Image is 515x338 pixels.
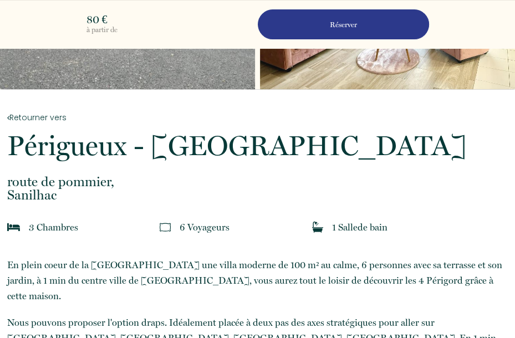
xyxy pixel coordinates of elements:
[29,219,78,235] p: 3 Chambre
[7,257,508,304] p: En plein coeur de la [GEOGRAPHIC_DATA] une villa moderne de 100 m² au calme, 6 personnes avec sa ...
[258,9,429,39] button: Réserver
[7,132,508,160] p: Périgueux - [GEOGRAPHIC_DATA]
[7,175,508,188] span: route de pommier,
[86,25,256,35] p: à partir de
[74,222,78,233] span: s
[226,222,230,233] span: s
[86,14,256,25] p: 80 €
[332,219,387,235] p: 1 Salle de bain
[262,19,425,30] p: Réserver
[7,111,508,124] a: Retourner vers
[7,175,508,202] p: Sanilhac
[160,222,171,233] img: guests
[180,219,230,235] p: 6 Voyageur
